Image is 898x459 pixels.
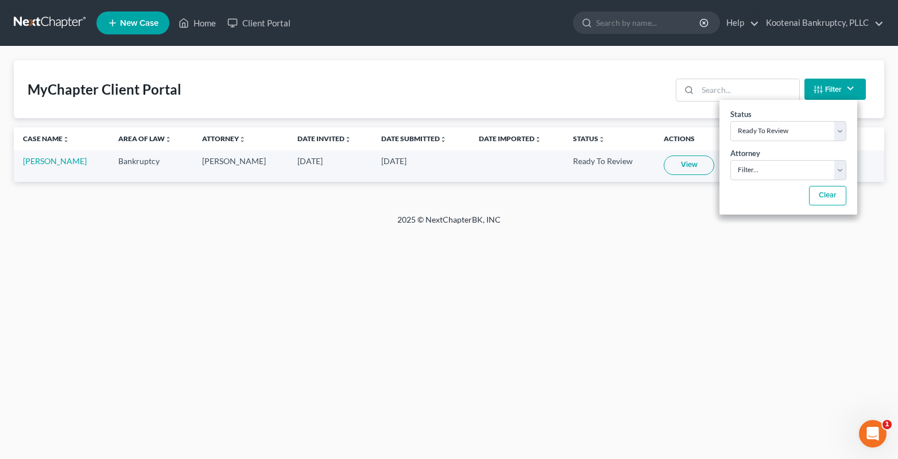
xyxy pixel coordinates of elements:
a: Client Portal [222,13,296,33]
span: 1 [882,420,892,429]
span: [DATE] [297,156,323,166]
div: 2025 © NextChapterBK, INC [122,214,776,235]
td: [PERSON_NAME] [193,150,288,182]
div: Filter [719,100,857,215]
button: Filter [804,79,866,100]
a: Kootenai Bankruptcy, PLLC [760,13,884,33]
td: Bankruptcy [109,150,192,182]
span: [DATE] [381,156,407,166]
a: View [664,155,714,175]
a: Statusunfold_more [573,134,605,143]
a: Case Nameunfold_more [23,134,69,143]
i: unfold_more [63,136,69,143]
a: Attorneyunfold_more [202,134,246,143]
input: Search... [698,79,799,101]
a: Home [173,13,222,33]
input: Search by name... [596,12,701,33]
a: Date Importedunfold_more [479,134,541,143]
a: [PERSON_NAME] [23,156,87,166]
i: unfold_more [440,136,447,143]
a: Date Submittedunfold_more [381,134,447,143]
i: unfold_more [239,136,246,143]
a: Date Invitedunfold_more [297,134,351,143]
i: unfold_more [165,136,172,143]
button: Clear [809,186,846,205]
a: Help [721,13,759,33]
div: MyChapter Client Portal [28,80,181,99]
th: Actions [655,127,884,150]
label: Status [730,109,752,120]
i: unfold_more [598,136,605,143]
i: unfold_more [535,136,541,143]
span: New Case [120,19,158,28]
td: Ready To Review [564,150,655,182]
label: Attorney [730,148,760,160]
iframe: Intercom live chat [859,420,887,448]
a: Area of Lawunfold_more [118,134,172,143]
i: unfold_more [345,136,351,143]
